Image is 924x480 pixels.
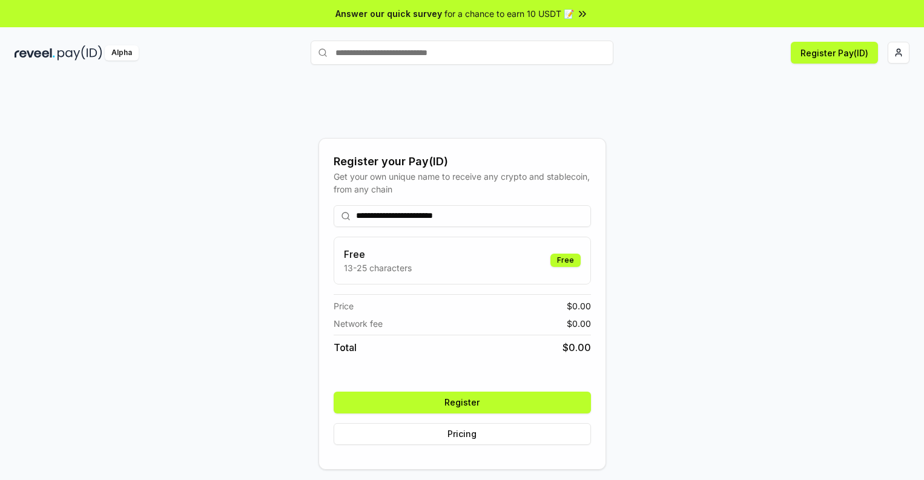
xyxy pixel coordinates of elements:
[791,42,878,64] button: Register Pay(ID)
[344,247,412,261] h3: Free
[334,317,383,330] span: Network fee
[334,153,591,170] div: Register your Pay(ID)
[335,7,442,20] span: Answer our quick survey
[563,340,591,355] span: $ 0.00
[334,423,591,445] button: Pricing
[344,261,412,274] p: 13-25 characters
[334,340,357,355] span: Total
[334,170,591,196] div: Get your own unique name to receive any crypto and stablecoin, from any chain
[334,300,354,312] span: Price
[105,45,139,61] div: Alpha
[15,45,55,61] img: reveel_dark
[567,317,591,330] span: $ 0.00
[444,7,574,20] span: for a chance to earn 10 USDT 📝
[334,392,591,413] button: Register
[58,45,102,61] img: pay_id
[550,254,581,267] div: Free
[567,300,591,312] span: $ 0.00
